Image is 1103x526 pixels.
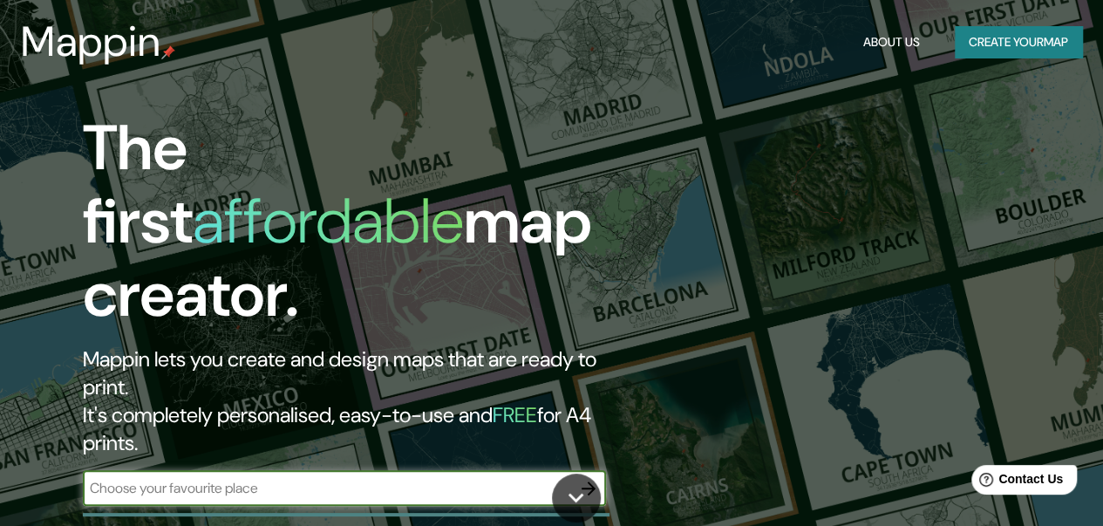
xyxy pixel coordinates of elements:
iframe: Help widget launcher [948,458,1084,507]
button: About Us [856,26,927,58]
h5: FREE [493,401,537,428]
img: mappin-pin [161,45,175,59]
h1: The first map creator. [83,112,635,345]
h2: Mappin lets you create and design maps that are ready to print. It's completely personalised, eas... [83,345,635,457]
h3: Mappin [21,17,161,66]
input: Choose your favourite place [83,478,571,498]
button: Create yourmap [955,26,1082,58]
h1: affordable [193,181,464,262]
